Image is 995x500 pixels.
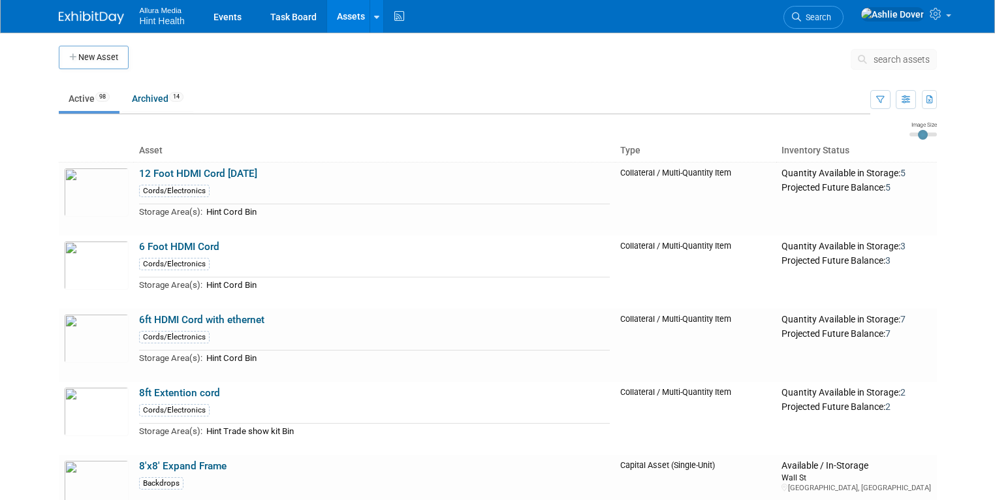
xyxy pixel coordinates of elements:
span: Storage Area(s): [139,207,202,217]
div: Quantity Available in Storage: [782,314,931,326]
span: Storage Area(s): [139,353,202,363]
td: Hint Cord Bin [202,351,610,366]
span: Search [801,12,831,22]
a: Active98 [59,86,119,111]
div: Wall St [782,472,931,483]
span: 7 [885,328,891,339]
div: Quantity Available in Storage: [782,387,931,399]
td: Hint Cord Bin [202,204,610,219]
div: Image Size [909,121,937,129]
div: Cords/Electronics [139,258,210,270]
span: 3 [885,255,891,266]
div: Projected Future Balance: [782,253,931,267]
a: 6 Foot HDMI Cord [139,241,219,253]
img: Ashlie Dover [861,7,924,22]
span: Storage Area(s): [139,426,202,436]
a: 8'x8' Expand Frame [139,460,227,472]
span: 5 [900,168,906,178]
div: Quantity Available in Storage: [782,241,931,253]
td: Hint Trade show kit Bin [202,424,610,439]
div: Cords/Electronics [139,331,210,343]
a: 12 Foot HDMI Cord [DATE] [139,168,257,180]
span: Allura Media [140,3,185,16]
button: search assets [851,49,937,70]
span: Storage Area(s): [139,280,202,290]
span: 3 [900,241,906,251]
a: 8ft Extention cord [139,387,220,399]
div: Projected Future Balance: [782,399,931,413]
td: Collateral / Multi-Quantity Item [615,382,777,455]
span: 2 [900,387,906,398]
td: Collateral / Multi-Quantity Item [615,309,777,382]
td: Hint Cord Bin [202,277,610,292]
th: Type [615,140,777,162]
span: 7 [900,314,906,324]
img: ExhibitDay [59,11,124,24]
div: Available / In-Storage [782,460,931,472]
div: Backdrops [139,477,183,490]
div: Cords/Electronics [139,185,210,197]
button: New Asset [59,46,129,69]
th: Asset [134,140,615,162]
td: Collateral / Multi-Quantity Item [615,236,777,309]
div: Cords/Electronics [139,404,210,416]
span: 2 [885,401,891,412]
td: Collateral / Multi-Quantity Item [615,162,777,236]
div: [GEOGRAPHIC_DATA], [GEOGRAPHIC_DATA] [782,483,931,493]
div: Quantity Available in Storage: [782,168,931,180]
span: Hint Health [140,16,185,26]
span: 98 [95,92,110,102]
span: search assets [874,54,930,65]
a: 6ft HDMI Cord with ethernet [139,314,264,326]
div: Projected Future Balance: [782,326,931,340]
div: Projected Future Balance: [782,180,931,194]
span: 14 [169,92,183,102]
a: Search [783,6,844,29]
span: 5 [885,182,891,193]
a: Archived14 [122,86,193,111]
